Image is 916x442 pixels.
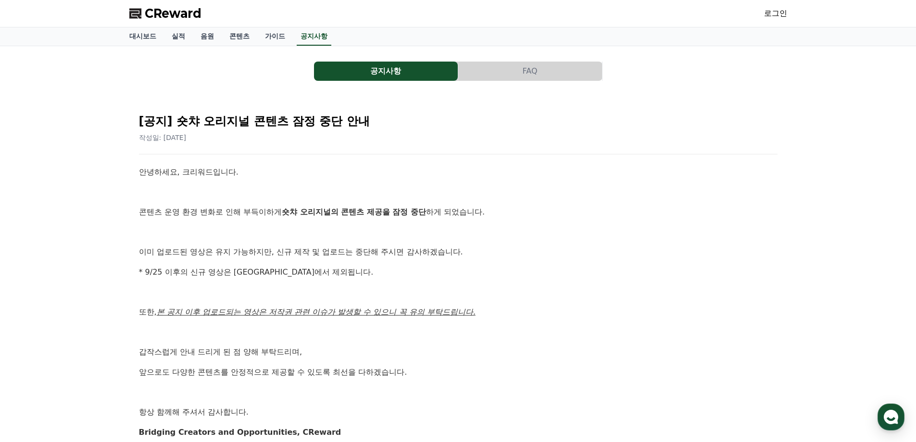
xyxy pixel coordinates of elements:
a: CReward [129,6,201,21]
a: 가이드 [257,27,293,46]
p: 앞으로도 다양한 콘텐츠를 안정적으로 제공할 수 있도록 최선을 다하겠습니다. [139,366,778,379]
strong: 숏챠 오리지널의 콘텐츠 제공을 잠정 중단 [282,207,426,216]
a: 대시보드 [122,27,164,46]
a: 콘텐츠 [222,27,257,46]
strong: Bridging Creators and Opportunities, CReward [139,428,341,437]
h2: [공지] 숏챠 오리지널 콘텐츠 잠정 중단 안내 [139,114,778,129]
button: 공지사항 [314,62,458,81]
p: 또한, [139,306,778,318]
a: FAQ [458,62,602,81]
a: 로그인 [764,8,787,19]
button: FAQ [458,62,602,81]
p: 항상 함께해 주셔서 감사합니다. [139,406,778,418]
p: 콘텐츠 운영 환경 변화로 인해 부득이하게 하게 되었습니다. [139,206,778,218]
a: 음원 [193,27,222,46]
u: 본 공지 이후 업로드되는 영상은 저작권 관련 이슈가 발생할 수 있으니 꼭 유의 부탁드립니다. [157,307,476,316]
a: 공지사항 [297,27,331,46]
span: CReward [145,6,201,21]
p: * 9/25 이후의 신규 영상은 [GEOGRAPHIC_DATA]에서 제외됩니다. [139,266,778,278]
p: 이미 업로드된 영상은 유지 가능하지만, 신규 제작 및 업로드는 중단해 주시면 감사하겠습니다. [139,246,778,258]
a: 실적 [164,27,193,46]
span: 작성일: [DATE] [139,134,187,141]
p: 안녕하세요, 크리워드입니다. [139,166,778,178]
p: 갑작스럽게 안내 드리게 된 점 양해 부탁드리며, [139,346,778,358]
